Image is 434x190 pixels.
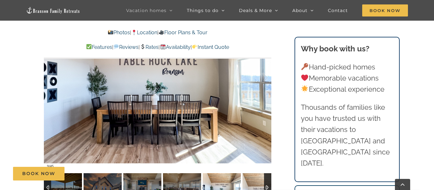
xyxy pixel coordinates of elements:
a: Availability [160,44,190,50]
p: | | | | [44,43,271,51]
a: Floor Plans & Tour [159,29,207,36]
img: 👉 [192,44,197,49]
span: Things to do [187,8,219,13]
img: 🌟 [301,85,308,92]
p: Thousands of families like you have trusted us with their vacations to [GEOGRAPHIC_DATA] and [GEO... [301,102,394,169]
span: Vacation homes [126,8,166,13]
a: Features [86,44,112,50]
img: 🎥 [159,30,164,35]
img: ❤️ [301,74,308,81]
a: Book Now [13,167,64,180]
img: 📍 [132,30,137,35]
span: Contact [328,8,348,13]
img: 💬 [114,44,119,49]
span: Book Now [22,171,55,176]
a: Location [131,29,157,36]
p: | | [44,29,271,37]
img: 📸 [108,30,113,35]
img: 💲 [140,44,145,49]
span: Deals & More [239,8,272,13]
img: ✅ [86,44,92,49]
img: Branson Family Retreats Logo [26,7,80,14]
h3: Why book with us? [301,43,394,55]
img: 📆 [160,44,166,49]
span: Book Now [362,4,408,16]
a: Reviews [113,44,139,50]
a: Photos [107,29,130,36]
a: Rates [140,44,159,50]
a: Instant Quote [192,44,229,50]
img: 🔑 [301,63,308,70]
p: Hand-picked homes Memorable vacations Exceptional experience [301,62,394,95]
span: About [292,8,308,13]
